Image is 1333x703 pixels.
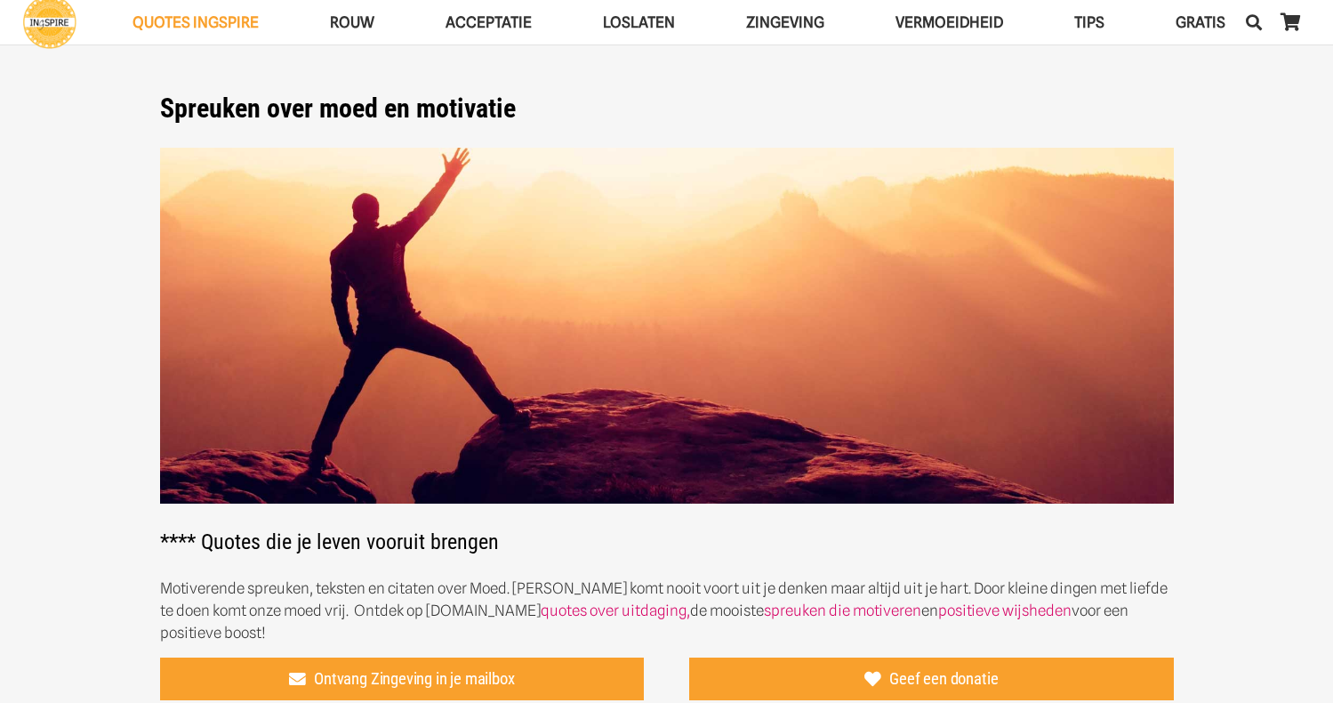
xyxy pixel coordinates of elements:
a: Geef een donatie [689,658,1174,700]
img: Spreuken over moed, moedig zijn en mooie woorden over uitdaging en kracht - ingspire.nl [160,148,1174,505]
span: GRATIS [1176,13,1225,31]
span: Ontvang Zingeving in je mailbox [314,670,514,690]
h1: Spreuken over moed en motivatie [160,93,1174,125]
span: QUOTES INGSPIRE [132,13,259,31]
span: Acceptatie [446,13,532,31]
span: Zingeving [746,13,824,31]
a: Ontvang Zingeving in je mailbox [160,658,645,700]
span: Loslaten [603,13,675,31]
span: ROUW [330,13,374,31]
p: Motiverende spreuken, teksten en citaten over Moed. [PERSON_NAME] komt nooit voort uit je denken ... [160,578,1174,644]
span: VERMOEIDHEID [895,13,1003,31]
a: spreuken die motiveren [764,602,921,619]
h2: **** Quotes die je leven vooruit brengen [160,148,1174,555]
span: Geef een donatie [889,670,998,690]
a: quotes over uitdaging, [541,602,690,619]
a: positieve wijsheden [938,602,1072,619]
span: TIPS [1074,13,1104,31]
